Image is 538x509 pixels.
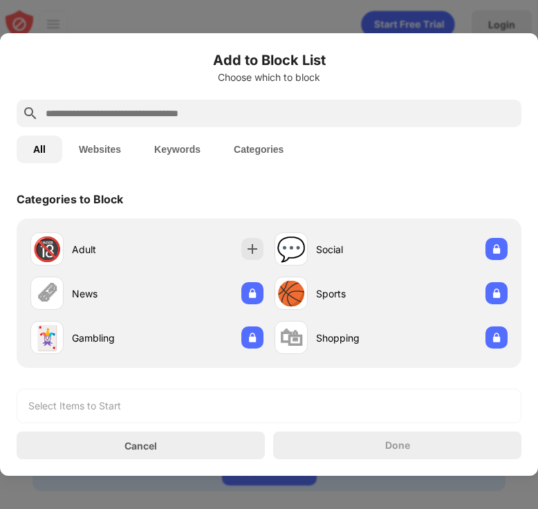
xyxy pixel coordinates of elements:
div: 🔞 [33,235,62,263]
div: Done [385,440,410,451]
img: search.svg [22,105,39,122]
button: All [17,136,62,163]
button: Categories [217,136,300,163]
h6: Add to Block List [17,50,521,71]
div: 💬 [277,235,306,263]
div: 🏀 [277,279,306,308]
div: Select Items to Start [28,399,121,413]
div: Sports [316,286,391,301]
div: Adult [72,242,147,257]
div: 🛍 [279,324,303,352]
div: 🗞 [35,279,59,308]
div: Cancel [124,440,157,452]
button: Websites [62,136,138,163]
div: Choose which to block [17,72,521,83]
div: Shopping [316,331,391,345]
div: News [72,286,147,301]
button: Keywords [138,136,217,163]
div: Gambling [72,331,147,345]
div: Categories to Block [17,192,123,206]
div: Social [316,242,391,257]
div: 🃏 [33,324,62,352]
